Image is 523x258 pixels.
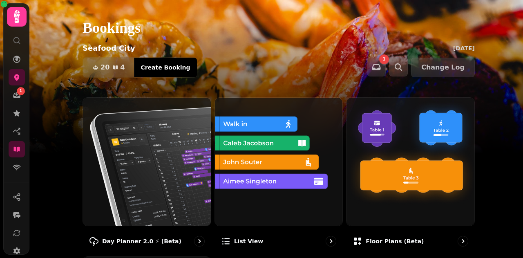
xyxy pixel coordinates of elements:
[215,98,343,226] img: List view
[83,43,135,54] p: Seafood City
[195,237,203,245] svg: go to
[366,237,424,245] p: Floor Plans (beta)
[141,65,190,70] span: Create Booking
[327,237,335,245] svg: go to
[421,64,465,71] span: Change Log
[383,57,386,61] span: 1
[459,237,467,245] svg: go to
[83,97,211,253] a: Day Planner 2.0 ⚡ (Beta)Day Planner 2.0 ⚡ (Beta)
[453,44,475,52] p: [DATE]
[83,98,211,226] img: Day Planner 2.0 ⚡ (Beta)
[83,58,134,77] button: 204
[101,64,110,71] span: 20
[234,237,263,245] p: List view
[20,88,22,94] span: 1
[411,58,475,77] button: Change Log
[346,98,474,226] img: Floor Plans (beta)
[215,97,343,253] a: List viewList view
[120,64,125,71] span: 4
[134,58,197,77] button: Create Booking
[346,97,475,253] a: Floor Plans (beta)Floor Plans (beta)
[9,87,25,103] a: 1
[102,237,181,245] p: Day Planner 2.0 ⚡ (Beta)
